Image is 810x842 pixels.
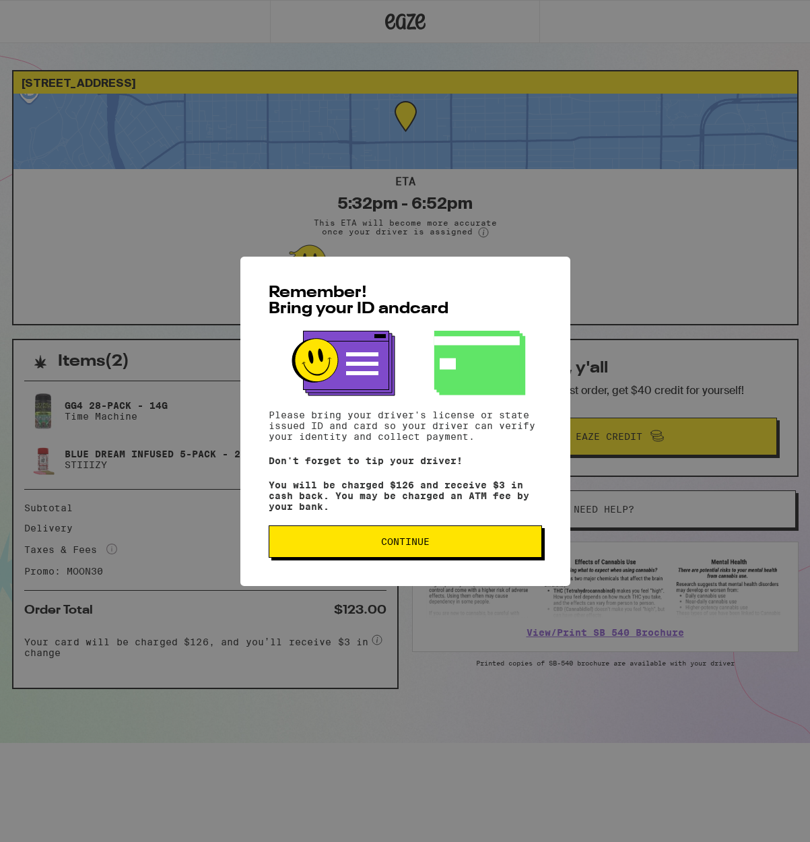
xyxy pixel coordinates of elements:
[269,285,448,317] span: Remember! Bring your ID and card
[381,537,430,546] span: Continue
[269,480,542,512] p: You will be charged $126 and receive $3 in cash back. You may be charged an ATM fee by your bank.
[269,525,542,558] button: Continue
[269,410,542,442] p: Please bring your driver's license or state issued ID and card so your driver can verify your ide...
[269,455,542,466] p: Don't forget to tip your driver!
